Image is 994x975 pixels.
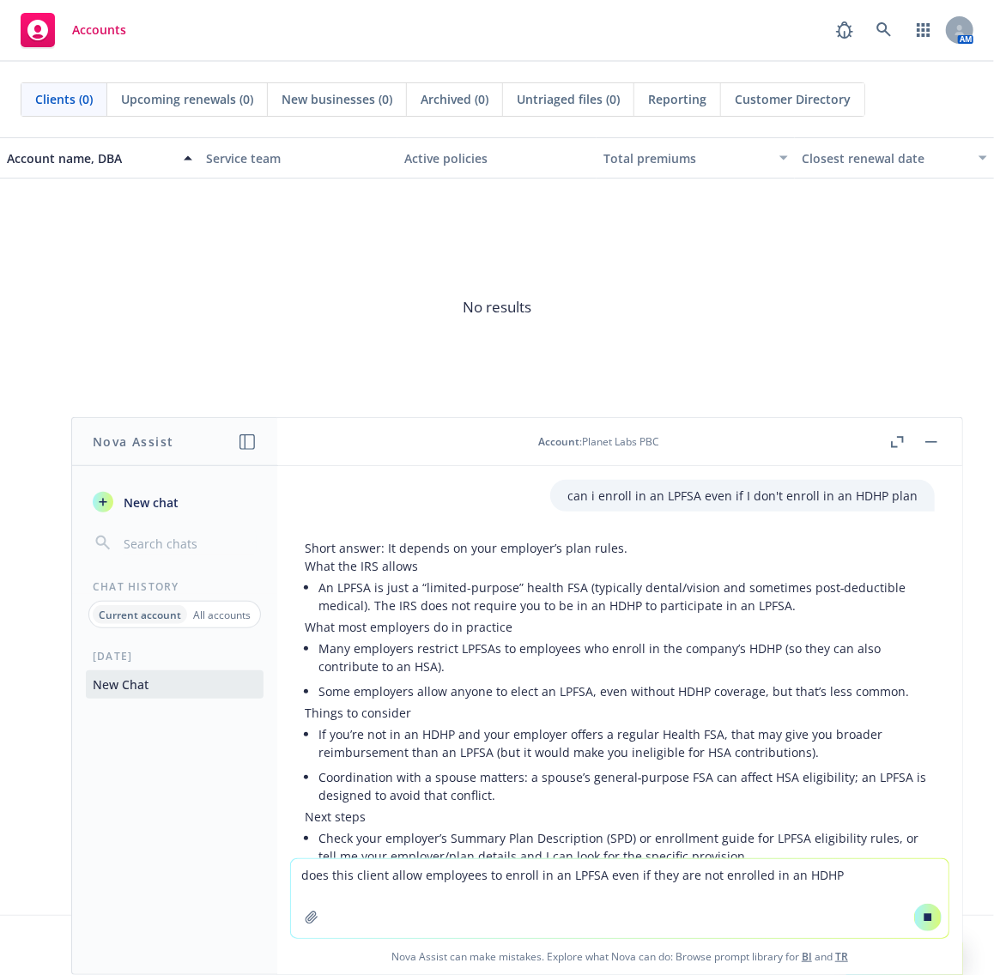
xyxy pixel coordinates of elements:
span: Account [539,434,580,449]
p: Short answer: It depends on your employer’s plan rules. [305,539,935,557]
span: Customer Directory [735,90,851,108]
p: What most employers do in practice [305,618,935,636]
span: Clients (0) [35,90,93,108]
a: Search [867,13,901,47]
div: Service team [206,149,391,167]
p: can i enroll in an LPFSA even if I don't enroll in an HDHP plan [567,487,918,505]
span: Reporting [648,90,706,108]
span: New businesses (0) [282,90,392,108]
div: : Planet Labs PBC [539,434,660,449]
li: Coordination with a spouse matters: a spouse’s general‑purpose FSA can affect HSA eligibility; an... [318,765,935,808]
div: Account name, DBA [7,149,173,167]
button: New Chat [86,670,264,699]
li: An LPFSA is just a “limited-purpose” health FSA (typically dental/vision and sometimes post‑deduc... [318,575,935,618]
div: [DATE] [72,649,277,663]
span: Accounts [72,23,126,37]
a: Accounts [14,6,133,54]
h1: Nova Assist [93,433,173,451]
div: Active policies [404,149,590,167]
span: Archived (0) [421,90,488,108]
span: Upcoming renewals (0) [121,90,253,108]
div: Closest renewal date [802,149,968,167]
p: Current account [99,608,181,622]
p: What the IRS allows [305,557,935,575]
p: All accounts [193,608,251,622]
button: Closest renewal date [795,137,994,179]
li: Some employers allow anyone to elect an LPFSA, even without HDHP coverage, but that’s less common. [318,679,935,704]
button: Active policies [397,137,597,179]
input: Search chats [120,531,257,555]
li: Check your employer’s Summary Plan Description (SPD) or enrollment guide for LPFSA eligibility ru... [318,826,935,869]
a: Report a Bug [827,13,862,47]
li: Many employers restrict LPFSAs to employees who enroll in the company’s HDHP (so they can also co... [318,636,935,679]
p: Next steps [305,808,935,826]
span: Untriaged files (0) [517,90,620,108]
p: Things to consider [305,704,935,722]
span: Nova Assist can make mistakes. Explore what Nova can do: Browse prompt library for and [284,939,955,974]
div: Chat History [72,579,277,594]
button: New chat [86,487,264,518]
a: BI [802,949,812,964]
div: Total premiums [603,149,770,167]
span: New chat [120,494,179,512]
li: If you’re not in an HDHP and your employer offers a regular Health FSA, that may give you broader... [318,722,935,765]
button: Total premiums [597,137,796,179]
button: Service team [199,137,398,179]
a: Switch app [906,13,941,47]
a: TR [835,949,848,964]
